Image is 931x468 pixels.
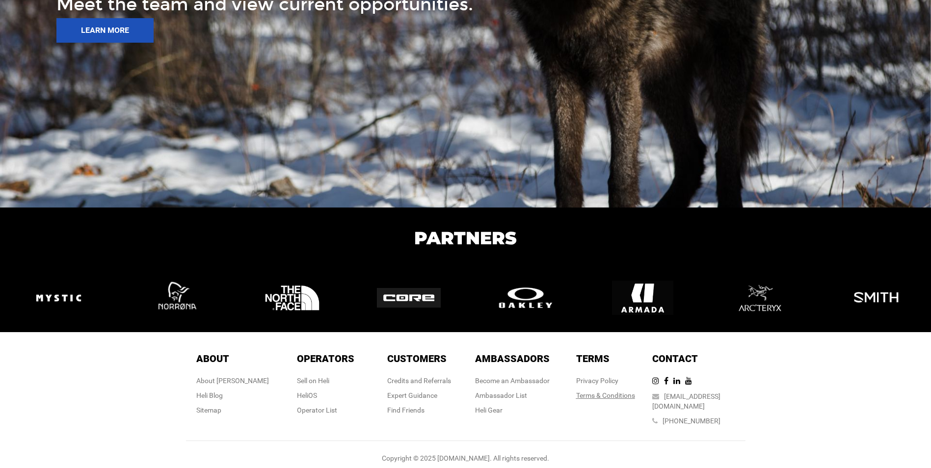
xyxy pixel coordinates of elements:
img: logo [377,288,441,308]
div: About [PERSON_NAME] [196,376,269,386]
a: Become an Ambassador [475,377,550,385]
span: Customers [387,353,447,364]
a: Heli Blog [196,391,223,399]
span: Ambassadors [475,353,550,364]
span: Terms [576,353,610,364]
div: Sitemap [196,405,269,415]
img: logo [262,267,323,329]
img: logo [846,267,907,329]
a: LEARN MORE [56,18,924,43]
div: Find Friends [387,405,451,415]
a: Expert Guidance [387,391,437,399]
img: logo [145,267,206,329]
a: [PHONE_NUMBER] [663,417,720,425]
img: logo [612,267,673,329]
div: Sell on Heli [297,376,354,386]
img: logo [494,285,558,310]
div: Ambassador List [475,390,550,400]
a: Heli Gear [475,406,503,414]
div: Copyright © 2025 [DOMAIN_NAME]. All rights reserved. [186,453,745,463]
a: Terms & Conditions [576,391,635,399]
a: Credits and Referrals [387,377,451,385]
img: logo [28,267,89,329]
span: Contact [652,353,698,364]
a: [EMAIL_ADDRESS][DOMAIN_NAME] [652,392,720,410]
img: logo [729,267,790,329]
a: HeliOS [297,391,317,399]
span: Operators [297,353,354,364]
span: About [196,353,229,364]
button: LEARN MORE [56,18,154,43]
a: Privacy Policy [576,377,618,385]
div: Operator List [297,405,354,415]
